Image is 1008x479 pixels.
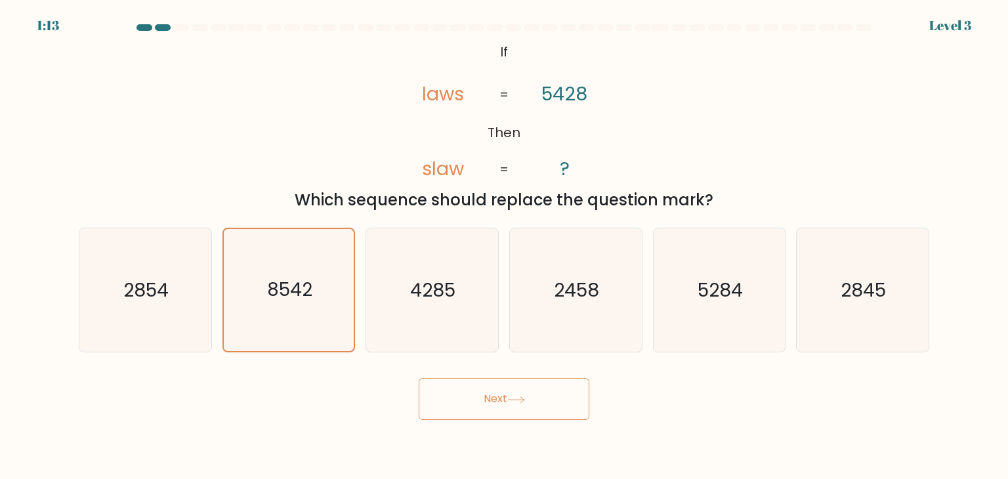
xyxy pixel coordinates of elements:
text: 4285 [411,277,456,303]
svg: @import url('[URL][DOMAIN_NAME]); [387,39,621,183]
button: Next [419,378,589,420]
tspan: If [500,43,508,61]
tspan: = [499,160,509,178]
tspan: slaw [423,156,465,182]
tspan: Then [488,123,520,142]
tspan: = [499,85,509,104]
tspan: laws [423,81,465,107]
tspan: 5428 [541,81,587,107]
div: Which sequence should replace the question mark? [87,188,921,212]
div: Level 3 [929,16,971,35]
tspan: ? [560,156,570,182]
div: 1:13 [37,16,59,35]
text: 2458 [555,277,600,303]
text: 2845 [841,277,887,303]
text: 5284 [698,277,743,303]
text: 8542 [267,278,312,303]
text: 2854 [124,277,169,303]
